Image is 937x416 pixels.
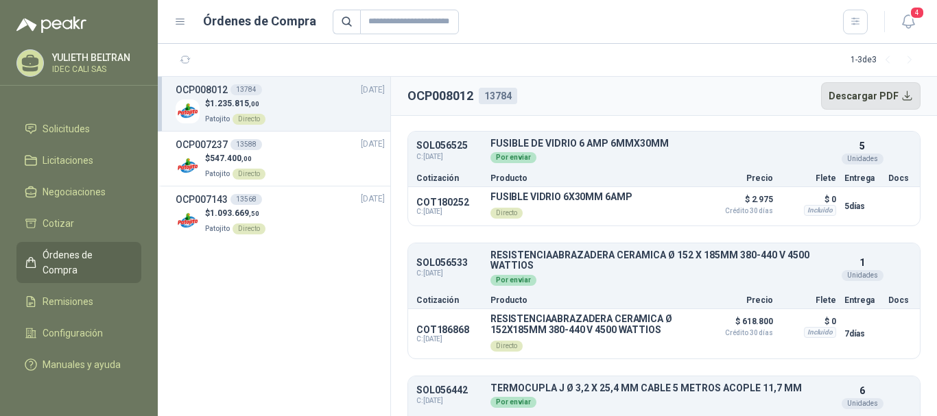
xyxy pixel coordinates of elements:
div: Directo [490,341,523,352]
p: $ [205,97,265,110]
p: Precio [704,174,773,182]
p: $ [205,207,265,220]
p: Precio [704,296,773,304]
h3: OCP007237 [176,137,228,152]
p: 5 [859,138,865,154]
p: $ 0 [781,313,836,330]
span: [DATE] [361,193,385,206]
span: C: [DATE] [416,208,482,216]
span: 547.400 [210,154,252,163]
span: Patojito [205,170,230,178]
span: 1.235.815 [210,99,259,108]
span: Negociaciones [43,184,106,199]
div: 13588 [230,139,262,150]
a: Solicitudes [16,116,141,142]
p: 1 [859,255,865,270]
p: 7 días [844,326,880,342]
div: Incluido [804,205,836,216]
div: Por enviar [490,275,536,286]
a: OCP00801213784[DATE] Company Logo$1.235.815,00PatojitoDirecto [176,82,385,125]
h3: OCP007143 [176,192,228,207]
a: Negociaciones [16,179,141,205]
p: RESISTENCIAABRAZADERA CERAMICA Ø 152X185MM 380-440 V 4500 WATTIOS [490,313,696,335]
span: Configuración [43,326,103,341]
p: Entrega [844,296,880,304]
span: Órdenes de Compra [43,247,128,278]
p: FUSIBLE DE VIDRIO 6 AMP 6MMX30MM [490,138,836,149]
a: Configuración [16,320,141,346]
div: Unidades [842,270,883,281]
h3: OCP008012 [176,82,228,97]
span: Manuales y ayuda [43,357,121,372]
p: COT186868 [416,324,482,335]
img: Company Logo [176,209,200,233]
span: Patojito [205,115,230,123]
p: Cotización [416,174,482,182]
div: Unidades [842,154,883,164]
div: 13784 [230,84,262,95]
p: Docs [888,174,912,182]
span: C: [DATE] [416,151,482,162]
p: IDEC CALI SAS [52,65,138,73]
span: ,00 [241,155,252,162]
a: Cotizar [16,210,141,236]
h1: Órdenes de Compra [203,12,316,31]
p: $ 0 [781,191,836,208]
p: SOL056442 [416,385,482,395]
div: 13784 [479,88,517,104]
div: Unidades [842,398,883,409]
div: Por enviar [490,152,536,163]
button: 4 [896,10,921,34]
span: C: [DATE] [416,335,482,343]
p: Flete [781,296,836,304]
p: $ [205,152,265,165]
span: C: [DATE] [416,268,482,279]
span: C: [DATE] [416,395,482,406]
span: Crédito 30 días [704,330,773,337]
a: Manuales y ayuda [16,352,141,378]
div: 13568 [230,194,262,205]
span: [DATE] [361,138,385,151]
span: 1.093.669 [210,208,259,218]
div: Incluido [804,327,836,338]
div: Directo [233,114,265,125]
p: YULIETH BELTRAN [52,53,138,62]
p: $ 2.975 [704,191,773,215]
p: SOL056525 [416,140,482,151]
img: Logo peakr [16,16,86,33]
button: Descargar PDF [821,82,921,110]
p: Docs [888,296,912,304]
p: Cotización [416,296,482,304]
p: TERMOCUPLA J Ø 3,2 X 25,4 MM CABLE 5 METROS ACOPLE 11,7 MM [490,383,836,393]
p: 6 [859,383,865,398]
span: ,50 [249,210,259,217]
a: OCP00723713588[DATE] Company Logo$547.400,00PatojitoDirecto [176,137,385,180]
p: Producto [490,296,696,304]
p: Flete [781,174,836,182]
p: Entrega [844,174,880,182]
p: Producto [490,174,696,182]
div: Por enviar [490,397,536,408]
span: 4 [910,6,925,19]
a: Remisiones [16,289,141,315]
img: Company Logo [176,99,200,123]
h2: OCP008012 [407,86,473,106]
p: SOL056533 [416,258,482,268]
span: Crédito 30 días [704,208,773,215]
a: Órdenes de Compra [16,242,141,283]
p: RESISTENCIAABRAZADERA CERAMICA Ø 152 X 185MM 380-440 V 4500 WATTIOS [490,250,836,271]
span: Patojito [205,225,230,232]
span: Licitaciones [43,153,93,168]
a: Licitaciones [16,147,141,173]
div: Directo [233,169,265,180]
p: 5 días [844,198,880,215]
div: Directo [233,223,265,234]
p: $ 618.800 [704,313,773,337]
div: Directo [490,208,523,219]
p: FUSIBLE VIDRIO 6X30MM 6AMP [490,191,632,202]
div: 1 - 3 de 3 [851,49,921,71]
span: Solicitudes [43,121,90,136]
p: COT180252 [416,197,482,208]
span: Remisiones [43,294,93,309]
span: Cotizar [43,216,74,231]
